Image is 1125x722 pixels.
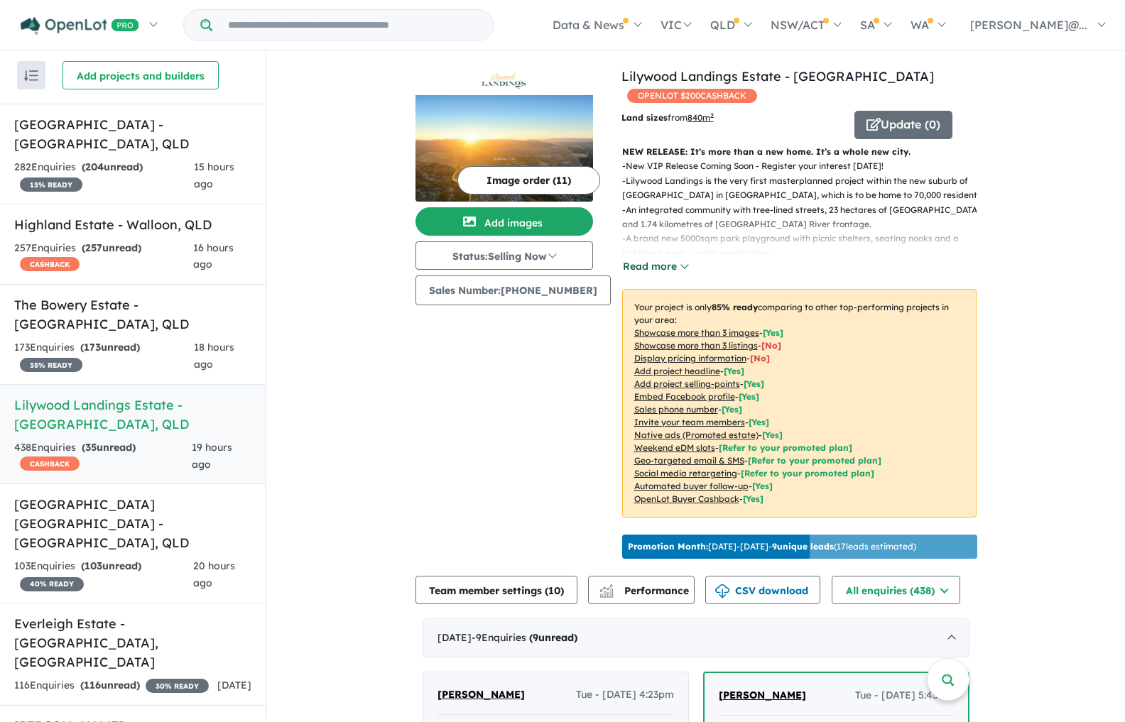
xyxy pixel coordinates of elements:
b: Promotion Month: [628,541,708,552]
span: 16 hours ago [193,241,234,271]
a: Lilywood Landings Estate - [GEOGRAPHIC_DATA] [621,68,934,84]
div: 257 Enquir ies [14,240,193,274]
span: CASHBACK [20,257,80,271]
p: - New VIP Release Coming Soon - Register your interest [DATE]! [622,159,988,173]
p: Your project is only comparing to other top-performing projects in your area: - - - - - - - - - -... [622,289,977,518]
span: [ Yes ] [724,366,744,376]
div: 438 Enquir ies [14,439,192,474]
p: - An integrated community with tree-lined streets, 23 hectares of [GEOGRAPHIC_DATA] and 1.74 kilo... [622,203,988,232]
p: - A brand new 5000sqm park playground with picnic shelters, seating nooks and a kickabout area - ... [622,231,988,261]
span: [Refer to your promoted plan] [719,442,852,453]
u: Native ads (Promoted estate) [634,430,759,440]
span: [ Yes ] [749,417,769,427]
span: [ Yes ] [744,378,764,389]
div: 282 Enquir ies [14,159,194,193]
span: [ Yes ] [739,391,759,402]
span: 15 % READY [20,177,82,192]
img: sort.svg [24,70,38,81]
u: Invite your team members [634,417,745,427]
img: Lilywood Landings Estate - Lilywood [415,95,593,202]
span: Tue - [DATE] 5:45am [855,687,954,704]
p: NEW RELEASE: It’s more than a new home. It’s a whole new city. [622,145,977,159]
span: [DATE] [217,679,251,691]
p: [DATE] - [DATE] - ( 17 leads estimated) [628,540,916,553]
span: [Yes] [752,481,773,491]
button: All enquiries (438) [832,576,960,604]
img: download icon [715,584,729,598]
button: Read more [622,258,689,275]
strong: ( unread) [82,241,141,254]
button: Add images [415,207,593,236]
span: [PERSON_NAME]@... [970,18,1087,32]
span: 35 [85,441,97,454]
u: Social media retargeting [634,468,737,478]
span: [PERSON_NAME] [719,689,806,701]
span: 20 hours ago [193,559,235,589]
h5: Lilywood Landings Estate - [GEOGRAPHIC_DATA] , QLD [14,395,251,434]
span: 103 [85,559,102,572]
span: 30 % READY [146,679,209,693]
span: [PERSON_NAME] [437,688,525,701]
span: [Refer to your promoted plan] [748,455,881,466]
u: Add project selling-points [634,378,740,389]
button: Team member settings (10) [415,576,577,604]
span: [ No ] [750,353,770,363]
img: Lilywood Landings Estate - Lilywood Logo [421,72,587,89]
span: 173 [84,341,101,354]
span: 18 hours ago [194,341,234,371]
a: [PERSON_NAME] [437,687,525,704]
div: [DATE] [423,618,969,658]
a: [PERSON_NAME] [719,687,806,704]
span: 257 [85,241,102,254]
span: 40 % READY [20,577,84,591]
u: Automated buyer follow-up [634,481,749,491]
h5: Highland Estate - Walloon , QLD [14,215,251,234]
span: [ No ] [761,340,781,351]
strong: ( unread) [82,441,136,454]
u: Showcase more than 3 images [634,327,759,338]
u: Embed Facebook profile [634,391,735,402]
strong: ( unread) [81,559,141,572]
div: 116 Enquir ies [14,677,209,694]
u: Add project headline [634,366,720,376]
span: 10 [548,584,560,597]
input: Try estate name, suburb, builder or developer [215,10,490,40]
u: Display pricing information [634,353,746,363]
span: Performance [602,584,689,597]
b: 9 unique leads [772,541,834,552]
span: Tue - [DATE] 4:23pm [576,687,674,704]
strong: ( unread) [80,679,140,691]
p: - Lilywood Landings is the very first masterplanned project within the new suburb of [GEOGRAPHIC_... [622,174,988,203]
span: [ Yes ] [763,327,783,338]
span: 204 [85,160,104,173]
h5: The Bowery Estate - [GEOGRAPHIC_DATA] , QLD [14,295,251,334]
div: 103 Enquir ies [14,558,193,592]
span: 35 % READY [20,358,82,372]
img: bar-chart.svg [599,589,614,598]
button: Sales Number:[PHONE_NUMBER] [415,275,611,305]
span: 9 [533,631,538,644]
u: Weekend eDM slots [634,442,715,453]
sup: 2 [710,111,714,119]
h5: [GEOGRAPHIC_DATA] [GEOGRAPHIC_DATA] - [GEOGRAPHIC_DATA] , QLD [14,495,251,552]
strong: ( unread) [80,341,140,354]
span: [ Yes ] [722,404,742,415]
button: Performance [588,576,695,604]
button: Update (0) [854,111,952,139]
h5: [GEOGRAPHIC_DATA] - [GEOGRAPHIC_DATA] , QLD [14,115,251,153]
img: line-chart.svg [599,584,612,592]
p: from [621,111,844,125]
span: [Yes] [762,430,783,440]
b: Land sizes [621,112,668,123]
strong: ( unread) [82,160,143,173]
span: OPENLOT $ 200 CASHBACK [627,89,757,103]
button: Status:Selling Now [415,241,593,270]
u: Showcase more than 3 listings [634,340,758,351]
button: Image order (11) [457,166,600,195]
span: - 9 Enquir ies [472,631,577,644]
a: Lilywood Landings Estate - Lilywood LogoLilywood Landings Estate - Lilywood [415,67,593,202]
u: OpenLot Buyer Cashback [634,493,739,504]
button: CSV download [705,576,820,604]
span: [Refer to your promoted plan] [741,468,874,478]
img: Openlot PRO Logo White [21,17,139,35]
